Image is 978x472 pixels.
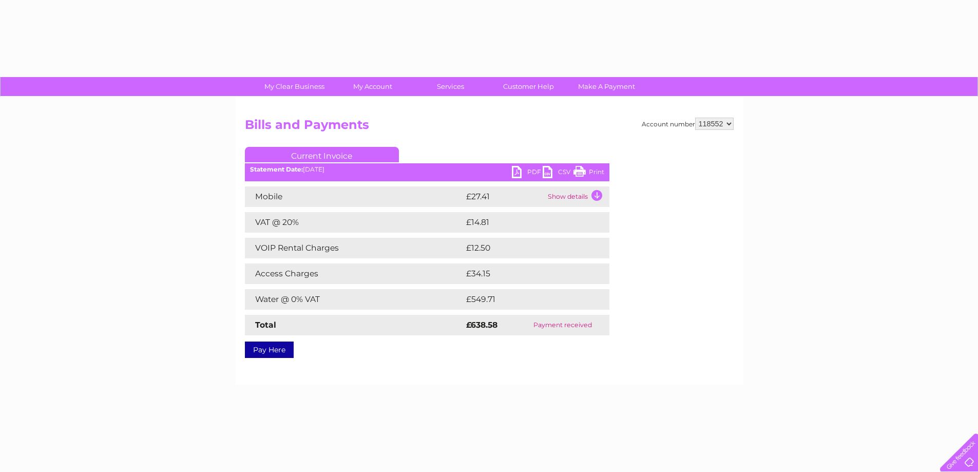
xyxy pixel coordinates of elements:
[464,212,587,233] td: £14.81
[642,118,734,130] div: Account number
[245,118,734,137] h2: Bills and Payments
[512,166,543,181] a: PDF
[245,289,464,310] td: Water @ 0% VAT
[245,263,464,284] td: Access Charges
[543,166,573,181] a: CSV
[564,77,649,96] a: Make A Payment
[516,315,609,335] td: Payment received
[464,263,588,284] td: £34.15
[245,166,609,173] div: [DATE]
[466,320,497,330] strong: £638.58
[486,77,571,96] a: Customer Help
[255,320,276,330] strong: Total
[245,147,399,162] a: Current Invoice
[252,77,337,96] a: My Clear Business
[464,289,590,310] td: £549.71
[245,238,464,258] td: VOIP Rental Charges
[408,77,493,96] a: Services
[245,212,464,233] td: VAT @ 20%
[245,186,464,207] td: Mobile
[330,77,415,96] a: My Account
[573,166,604,181] a: Print
[464,238,588,258] td: £12.50
[250,165,303,173] b: Statement Date:
[245,342,294,358] a: Pay Here
[464,186,545,207] td: £27.41
[545,186,609,207] td: Show details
